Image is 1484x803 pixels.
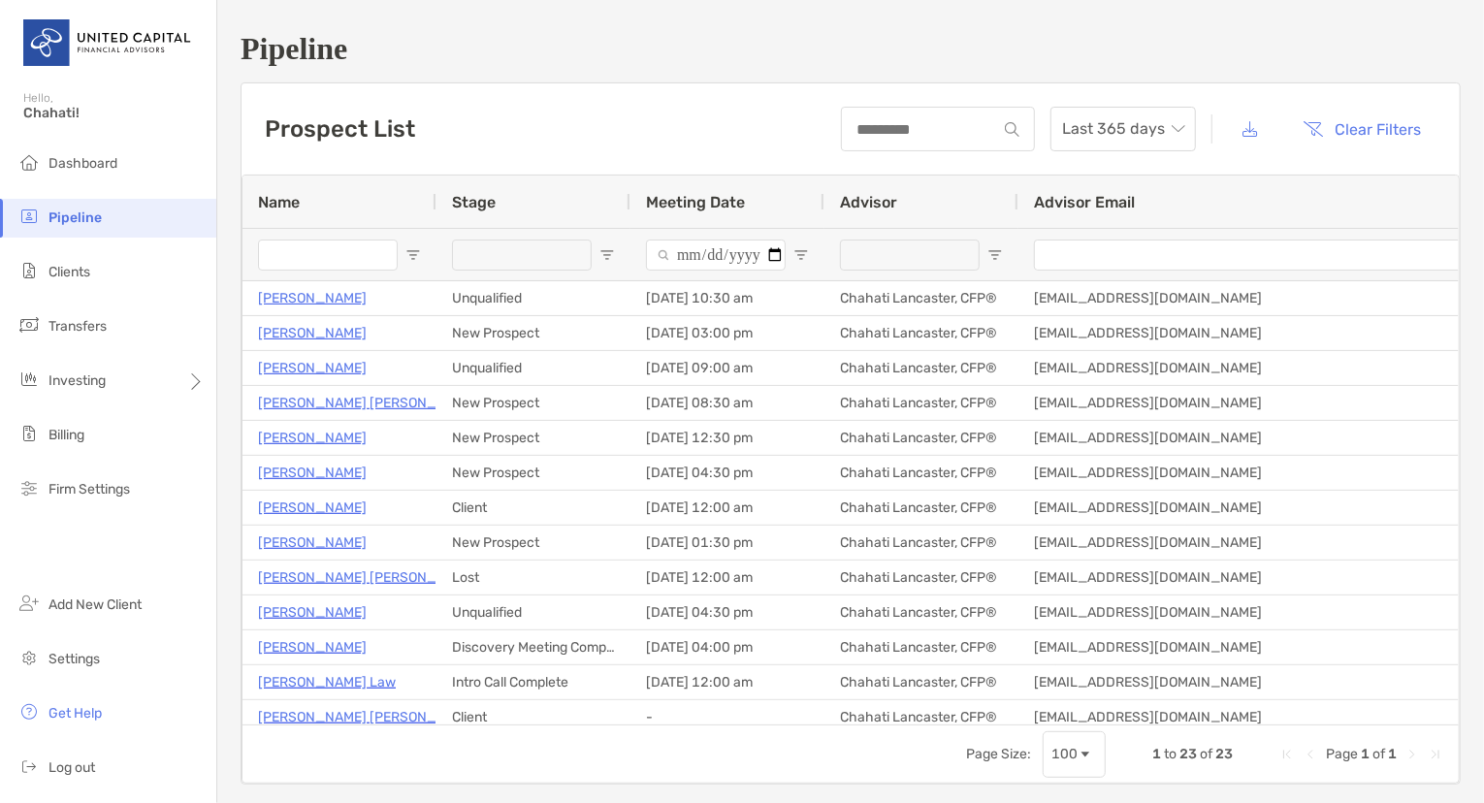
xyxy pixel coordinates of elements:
span: Pipeline [48,209,102,226]
div: Chahati Lancaster, CFP® [824,526,1018,560]
img: United Capital Logo [23,8,193,78]
span: 23 [1215,746,1233,762]
div: [DATE] 09:00 am [630,351,824,385]
span: Firm Settings [48,481,130,498]
button: Open Filter Menu [599,247,615,263]
img: transfers icon [17,313,41,337]
div: Client [436,491,630,525]
a: [PERSON_NAME] [258,356,367,380]
div: Chahati Lancaster, CFP® [824,630,1018,664]
span: 1 [1388,746,1397,762]
div: Page Size: [966,746,1031,762]
div: [DATE] 12:00 am [630,491,824,525]
input: Meeting Date Filter Input [646,240,786,271]
div: Chahati Lancaster, CFP® [824,351,1018,385]
a: [PERSON_NAME] Law [258,670,396,694]
a: [PERSON_NAME] [258,321,367,345]
img: get-help icon [17,700,41,723]
span: Last 365 days [1062,108,1184,150]
img: investing icon [17,368,41,391]
a: [PERSON_NAME] [PERSON_NAME] [258,391,478,415]
div: Chahati Lancaster, CFP® [824,281,1018,315]
div: [DATE] 12:00 am [630,561,824,594]
h1: Pipeline [241,31,1461,67]
span: 1 [1361,746,1370,762]
div: New Prospect [436,526,630,560]
span: of [1372,746,1385,762]
div: Unqualified [436,595,630,629]
span: Log out [48,759,95,776]
a: [PERSON_NAME] [258,286,367,310]
span: Name [258,193,300,211]
img: firm-settings icon [17,476,41,499]
div: [DATE] 10:30 am [630,281,824,315]
div: [DATE] 08:30 am [630,386,824,420]
div: [DATE] 12:30 pm [630,421,824,455]
div: Previous Page [1303,747,1318,762]
div: [DATE] 12:00 am [630,665,824,699]
div: [DATE] 03:00 pm [630,316,824,350]
div: Chahati Lancaster, CFP® [824,665,1018,699]
span: 23 [1179,746,1197,762]
input: Advisor Email Filter Input [1034,240,1465,271]
img: add_new_client icon [17,592,41,615]
img: settings icon [17,646,41,669]
div: Chahati Lancaster, CFP® [824,595,1018,629]
div: - [630,700,824,734]
img: input icon [1005,122,1019,137]
a: [PERSON_NAME] [258,530,367,555]
span: Investing [48,372,106,389]
button: Clear Filters [1289,108,1436,150]
span: to [1164,746,1177,762]
p: [PERSON_NAME] [258,496,367,520]
a: [PERSON_NAME] [258,461,367,485]
div: New Prospect [436,386,630,420]
div: New Prospect [436,421,630,455]
div: Chahati Lancaster, CFP® [824,491,1018,525]
span: Advisor Email [1034,193,1135,211]
div: Client [436,700,630,734]
a: [PERSON_NAME] [258,635,367,659]
span: Page [1326,746,1358,762]
div: New Prospect [436,316,630,350]
div: Unqualified [436,351,630,385]
div: [DATE] 04:00 pm [630,630,824,664]
div: Discovery Meeting Complete [436,630,630,664]
span: Get Help [48,705,102,722]
span: Transfers [48,318,107,335]
input: Name Filter Input [258,240,398,271]
a: [PERSON_NAME] [258,426,367,450]
div: [DATE] 01:30 pm [630,526,824,560]
img: clients icon [17,259,41,282]
div: Last Page [1428,747,1443,762]
span: Settings [48,651,100,667]
div: Lost [436,561,630,594]
div: Intro Call Complete [436,665,630,699]
span: Chahati! [23,105,205,121]
p: [PERSON_NAME] [PERSON_NAME] [258,705,478,729]
div: Chahati Lancaster, CFP® [824,561,1018,594]
span: Advisor [840,193,897,211]
button: Open Filter Menu [405,247,421,263]
span: of [1200,746,1212,762]
div: [DATE] 04:30 pm [630,595,824,629]
span: Dashboard [48,155,117,172]
a: [PERSON_NAME] [PERSON_NAME] [258,565,478,590]
span: Clients [48,264,90,280]
button: Open Filter Menu [793,247,809,263]
a: [PERSON_NAME] [258,600,367,625]
span: 1 [1152,746,1161,762]
img: pipeline icon [17,205,41,228]
span: Add New Client [48,596,142,613]
div: Next Page [1404,747,1420,762]
img: logout icon [17,755,41,778]
span: Billing [48,427,84,443]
